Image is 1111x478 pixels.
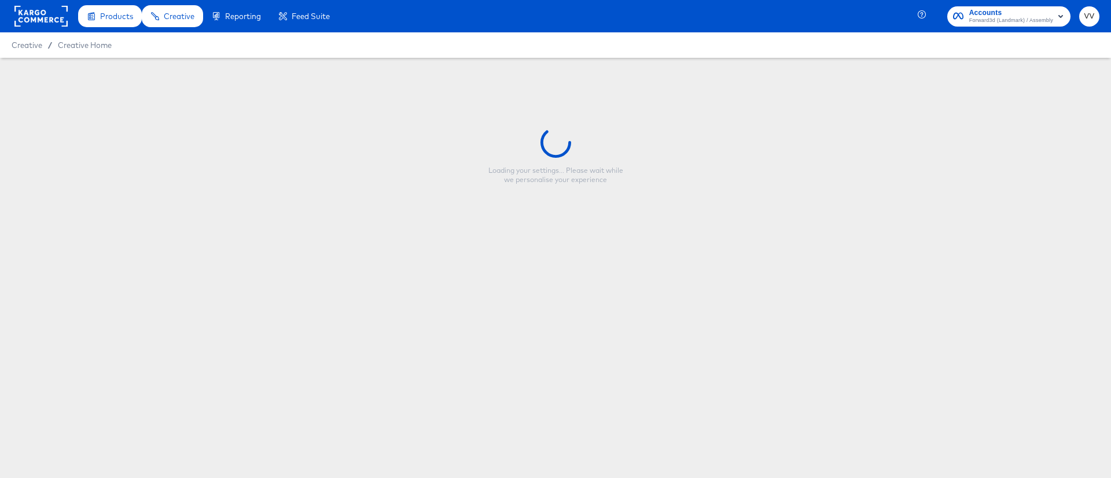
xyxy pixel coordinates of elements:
[947,6,1070,27] button: AccountsForward3d (Landmark) / Assembly
[58,40,112,50] a: Creative Home
[12,40,42,50] span: Creative
[100,12,133,21] span: Products
[969,16,1053,25] span: Forward3d (Landmark) / Assembly
[1084,10,1095,23] span: VV
[292,12,330,21] span: Feed Suite
[164,12,194,21] span: Creative
[969,7,1053,19] span: Accounts
[483,166,628,184] div: Loading your settings... Please wait while we personalise your experience
[225,12,261,21] span: Reporting
[42,40,58,50] span: /
[1079,6,1099,27] button: VV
